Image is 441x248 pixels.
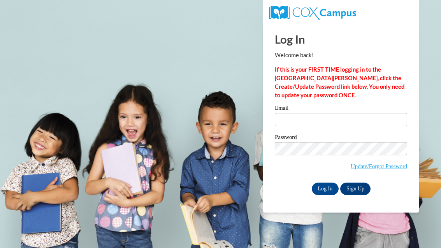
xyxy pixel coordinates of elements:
a: Sign Up [340,183,371,195]
p: Welcome back! [275,51,407,60]
input: Log In [312,183,339,195]
h1: Log In [275,31,407,47]
a: COX Campus [269,9,356,16]
label: Password [275,134,407,142]
label: Email [275,105,407,113]
strong: If this is your FIRST TIME logging in to the [GEOGRAPHIC_DATA][PERSON_NAME], click the Create/Upd... [275,66,404,98]
a: Update/Forgot Password [351,163,407,169]
img: COX Campus [269,6,356,20]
